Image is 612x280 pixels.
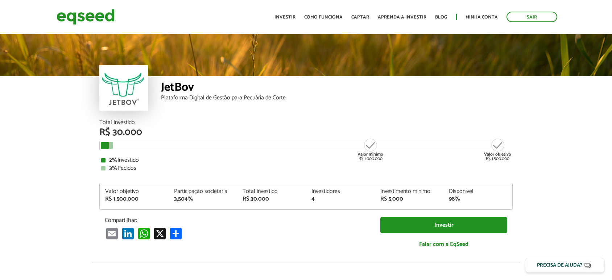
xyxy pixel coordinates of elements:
strong: 3% [109,163,117,173]
a: Minha conta [466,15,498,20]
a: Compartilhar [169,227,183,239]
div: JetBov [161,82,513,95]
a: LinkedIn [121,227,135,239]
div: R$ 1.500.000 [105,196,163,202]
a: Sair [506,12,557,22]
div: R$ 1.500.000 [484,138,511,161]
a: WhatsApp [137,227,151,239]
div: R$ 30.000 [99,128,513,137]
strong: Valor objetivo [484,151,511,158]
div: Plataforma Digital de Gestão para Pecuária de Corte [161,95,513,101]
a: Como funciona [304,15,343,20]
div: Investidores [311,189,369,194]
a: Investir [380,217,507,233]
div: 4 [311,196,369,202]
a: Investir [274,15,295,20]
div: Pedidos [101,165,511,171]
a: Captar [351,15,369,20]
a: Blog [435,15,447,20]
div: 3,504% [174,196,232,202]
div: 98% [449,196,507,202]
p: Compartilhar: [105,217,369,224]
a: Email [105,227,119,239]
div: Total Investido [99,120,513,125]
div: R$ 30.000 [243,196,301,202]
div: R$ 5.000 [380,196,438,202]
div: Investimento mínimo [380,189,438,194]
a: X [153,227,167,239]
div: Investido [101,157,511,163]
img: EqSeed [57,7,115,26]
div: Participação societária [174,189,232,194]
a: Falar com a EqSeed [380,237,507,252]
div: Total investido [243,189,301,194]
div: Disponível [449,189,507,194]
div: R$ 1.000.000 [357,138,384,161]
strong: Valor mínimo [357,151,383,158]
strong: 2% [109,155,117,165]
a: Aprenda a investir [378,15,426,20]
div: Valor objetivo [105,189,163,194]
